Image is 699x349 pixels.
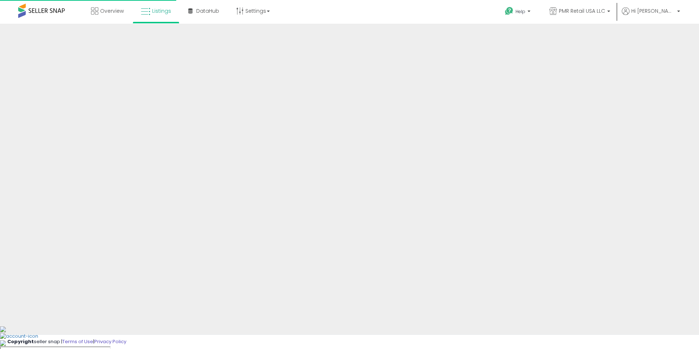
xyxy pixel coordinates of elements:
span: Listings [152,7,171,15]
span: PMR Retail USA LLC [559,7,605,15]
span: Hi [PERSON_NAME] [631,7,675,15]
span: Overview [100,7,124,15]
i: Get Help [505,7,514,16]
span: Help [516,8,525,15]
a: Help [499,1,538,24]
a: Hi [PERSON_NAME] [622,7,680,24]
span: DataHub [196,7,219,15]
